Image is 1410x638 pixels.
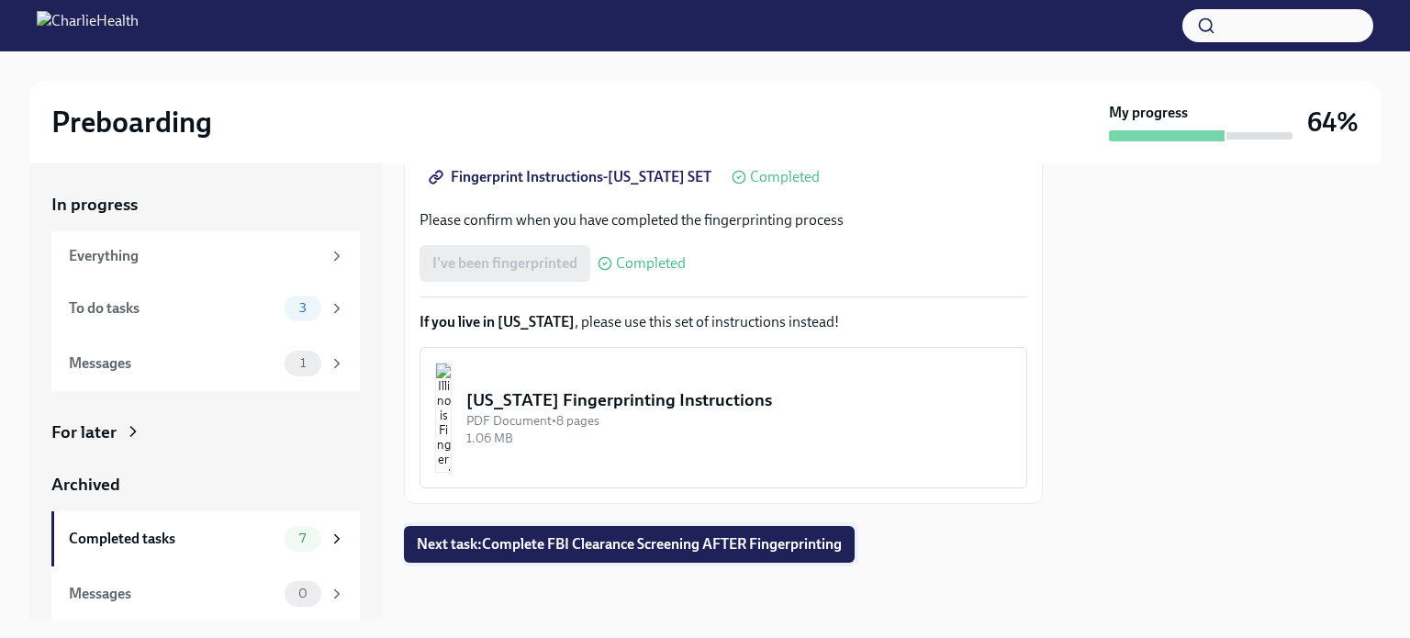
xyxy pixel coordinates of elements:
a: Fingerprint Instructions-[US_STATE] SET [420,159,724,196]
strong: My progress [1109,103,1188,123]
h2: Preboarding [51,104,212,140]
a: Everything [51,231,360,281]
button: Next task:Complete FBI Clearance Screening AFTER Fingerprinting [404,526,855,563]
button: [US_STATE] Fingerprinting InstructionsPDF Document•8 pages1.06 MB [420,347,1027,488]
p: Please confirm when you have completed the fingerprinting process [420,210,1027,230]
strong: If you live in [US_STATE] [420,313,575,330]
a: Messages1 [51,336,360,391]
span: Fingerprint Instructions-[US_STATE] SET [432,168,711,186]
div: 1.06 MB [466,430,1012,447]
div: For later [51,420,117,444]
img: CharlieHealth [37,11,139,40]
div: To do tasks [69,298,277,319]
img: Illinois Fingerprinting Instructions [435,363,452,473]
span: Completed [616,256,686,271]
div: Messages [69,353,277,374]
div: Everything [69,246,321,266]
h3: 64% [1307,106,1359,139]
div: PDF Document • 8 pages [466,412,1012,430]
a: Messages0 [51,566,360,621]
span: 0 [287,587,319,600]
a: Archived [51,473,360,497]
a: Completed tasks7 [51,511,360,566]
span: Next task : Complete FBI Clearance Screening AFTER Fingerprinting [417,535,842,554]
span: 3 [288,301,318,315]
span: 1 [289,356,317,370]
div: Completed tasks [69,529,277,549]
p: , please use this set of instructions instead! [420,312,1027,332]
a: For later [51,420,360,444]
span: Completed [750,170,820,185]
div: [US_STATE] Fingerprinting Instructions [466,388,1012,412]
a: To do tasks3 [51,281,360,336]
div: Messages [69,584,277,604]
a: In progress [51,193,360,217]
span: 7 [288,532,317,545]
